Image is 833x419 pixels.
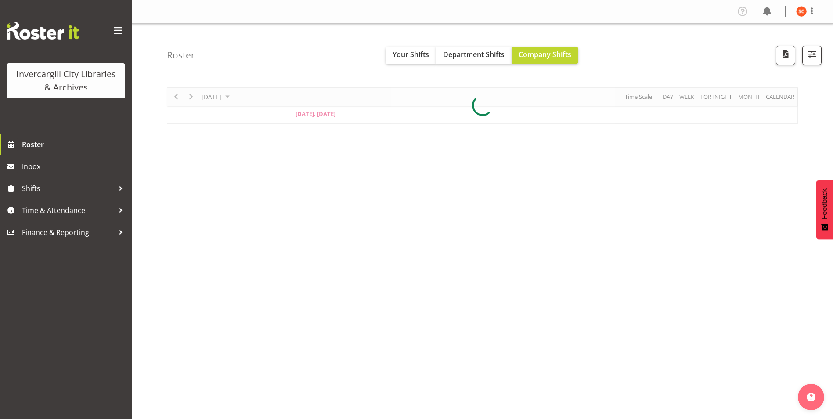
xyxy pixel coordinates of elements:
span: Department Shifts [443,50,505,59]
div: Invercargill City Libraries & Archives [15,68,116,94]
button: Department Shifts [436,47,512,64]
span: Company Shifts [519,50,571,59]
span: Shifts [22,182,114,195]
span: Finance & Reporting [22,226,114,239]
span: Roster [22,138,127,151]
button: Download a PDF of the roster for the current day [776,46,795,65]
button: Your Shifts [386,47,436,64]
span: Your Shifts [393,50,429,59]
button: Company Shifts [512,47,578,64]
button: Feedback - Show survey [816,180,833,239]
span: Feedback [821,188,829,219]
img: help-xxl-2.png [807,393,815,401]
span: Inbox [22,160,127,173]
span: Time & Attendance [22,204,114,217]
img: serena-casey11690.jpg [796,6,807,17]
button: Filter Shifts [802,46,822,65]
h4: Roster [167,50,195,60]
img: Rosterit website logo [7,22,79,40]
